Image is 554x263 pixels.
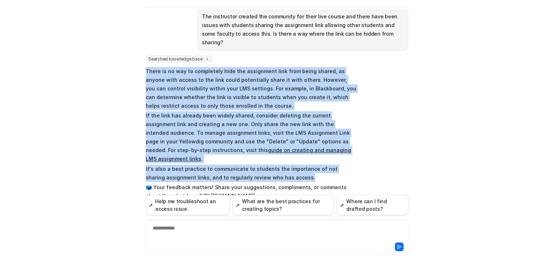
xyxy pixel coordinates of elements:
[146,111,357,163] p: If the link has already been widely shared, consider deleting the current assignment link and cre...
[146,67,357,110] p: There is no way to completely hide the assignment link from being shared, as anyone with access t...
[146,165,357,182] p: It's also a best practice to communicate to students the importance of not sharing assignment lin...
[146,195,230,215] button: Help me troubleshoot an access issue.
[199,193,255,199] a: [URL][DOMAIN_NAME]
[146,55,212,63] span: Searched knowledge base
[202,12,404,47] p: The instructor created the community for their live course and there have been issues with studen...
[146,183,357,200] p: 🗳️ Your feedback matters! Share your suggestions, compliments, or comments about Knowbot here:
[233,195,334,215] button: What are the best practices for creating topics?
[337,195,408,215] button: Where can I find drafted posts?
